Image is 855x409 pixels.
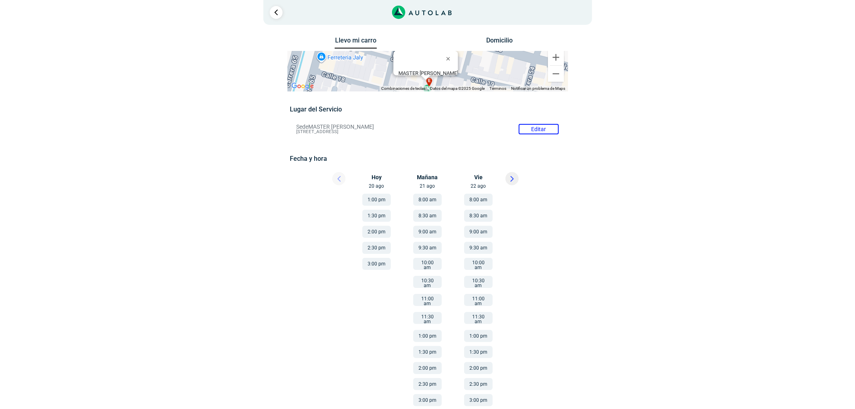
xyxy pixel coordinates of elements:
button: Domicilio [478,36,520,48]
button: 2:00 pm [362,226,391,238]
span: e [428,78,431,85]
button: 9:00 am [464,226,493,238]
button: 3:00 pm [413,394,442,406]
div: [STREET_ADDRESS] [398,70,458,82]
button: 10:00 am [464,258,493,270]
h5: Lugar del Servicio [290,105,565,113]
button: 9:30 am [464,242,493,254]
button: Llevo mi carro [335,36,377,49]
button: 2:30 pm [464,378,493,390]
button: 8:30 am [413,210,442,222]
button: 1:00 pm [413,330,442,342]
button: 2:00 pm [464,362,493,374]
button: 8:00 am [464,194,493,206]
button: Reducir [548,66,564,82]
a: Abre esta zona en Google Maps (se abre en una nueva ventana) [289,81,316,91]
button: 10:30 am [413,276,442,288]
button: 1:30 pm [362,210,391,222]
button: 11:30 am [413,312,442,324]
a: Link al sitio de autolab [392,8,452,16]
img: Google [289,81,316,91]
button: 11:00 am [413,294,442,306]
h5: Fecha y hora [290,155,565,162]
a: Términos [490,86,507,91]
button: 10:00 am [413,258,442,270]
button: 9:00 am [413,226,442,238]
button: Ampliar [548,49,564,65]
button: 8:00 am [413,194,442,206]
button: 3:00 pm [464,394,493,406]
button: 11:30 am [464,312,493,324]
button: 1:00 pm [464,330,493,342]
button: 9:30 am [413,242,442,254]
button: Cerrar [440,49,459,68]
span: Datos del mapa ©2025 Google [431,86,485,91]
button: 1:30 pm [413,346,442,358]
a: Notificar un problema de Maps [511,86,566,91]
b: MASTER [PERSON_NAME] [398,70,458,76]
button: 10:30 am [464,276,493,288]
button: 11:00 am [464,294,493,306]
button: Combinaciones de teclas [382,86,426,91]
button: 2:30 pm [413,378,442,390]
button: 8:30 am [464,210,493,222]
button: 3:00 pm [362,258,391,270]
button: 1:00 pm [362,194,391,206]
button: 2:30 pm [362,242,391,254]
button: 2:00 pm [413,362,442,374]
button: 1:30 pm [464,346,493,358]
a: Ir al paso anterior [270,6,283,19]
